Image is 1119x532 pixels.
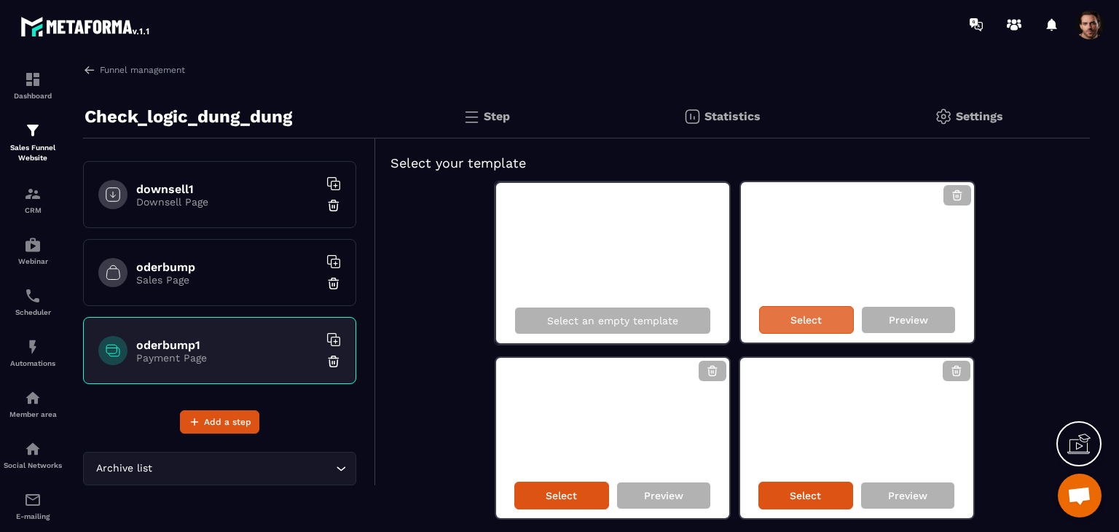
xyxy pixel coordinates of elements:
[1058,474,1102,517] div: Mở cuộc trò chuyện
[4,225,62,276] a: automationsautomationsWebinar
[463,108,480,125] img: bars.0d591741.svg
[155,461,332,477] input: Search for option
[4,174,62,225] a: formationformationCRM
[24,236,42,254] img: automations
[326,198,341,213] img: trash
[180,410,259,434] button: Add a step
[683,108,701,125] img: stats.20deebd0.svg
[4,327,62,378] a: automationsautomationsAutomations
[546,490,577,501] p: Select
[83,63,185,77] a: Funnel management
[740,358,785,372] img: image
[24,122,42,139] img: formation
[484,109,510,123] p: Step
[888,490,927,501] p: Preview
[4,143,62,163] p: Sales Funnel Website
[136,274,318,286] p: Sales Page
[24,491,42,509] img: email
[93,461,155,477] span: Archive list
[24,440,42,458] img: social-network
[136,338,318,352] h6: oderbump1
[136,196,318,208] p: Downsell Page
[4,359,62,367] p: Automations
[4,111,62,174] a: formationformationSales Funnel Website
[85,102,292,131] p: Check_logic_dung_dung
[956,109,1003,123] p: Settings
[496,358,541,372] img: image
[935,108,952,125] img: setting-gr.5f69749f.svg
[4,206,62,214] p: CRM
[4,512,62,520] p: E-mailing
[20,13,152,39] img: logo
[390,153,1075,173] h5: Select your template
[790,490,821,501] p: Select
[4,378,62,429] a: automationsautomationsMember area
[24,185,42,203] img: formation
[741,182,786,196] img: image
[24,338,42,356] img: automations
[547,315,678,326] p: Select an empty template
[136,352,318,364] p: Payment Page
[4,60,62,111] a: formationformationDashboard
[24,71,42,88] img: formation
[889,314,928,326] p: Preview
[4,480,62,531] a: emailemailE-mailing
[4,429,62,480] a: social-networksocial-networkSocial Networks
[136,182,318,196] h6: downsell1
[24,287,42,305] img: scheduler
[4,308,62,316] p: Scheduler
[644,490,683,501] p: Preview
[4,276,62,327] a: schedulerschedulerScheduler
[326,276,341,291] img: trash
[4,410,62,418] p: Member area
[4,92,62,100] p: Dashboard
[704,109,761,123] p: Statistics
[136,260,318,274] h6: oderbump
[83,452,356,485] div: Search for option
[24,389,42,407] img: automations
[83,63,96,77] img: arrow
[4,257,62,265] p: Webinar
[204,415,251,429] span: Add a step
[4,461,62,469] p: Social Networks
[326,354,341,369] img: trash
[790,314,822,326] p: Select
